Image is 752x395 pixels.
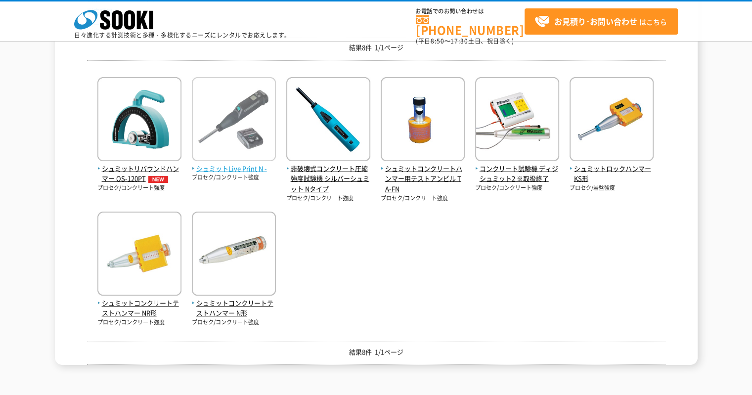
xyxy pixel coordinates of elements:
[192,153,276,174] a: シュミットLive Print N -
[192,164,276,174] span: シュミットLive Print N -
[192,77,276,164] img: -
[97,288,181,318] a: シュミットコンクリートテストハンマー NR形
[431,37,444,45] span: 8:50
[475,164,559,184] span: コンクリート試験機 ディジシュミット2 ※取扱終了
[286,153,370,194] a: 非破壊式コンクリート圧縮強度試験機 シルバーシュミット Nタイプ
[416,8,525,14] span: お電話でのお問い合わせは
[381,153,465,194] a: シュミットコンクリートハンマー用テストアンビル TA-FN
[192,174,276,182] p: プロセク/コンクリート強度
[97,153,181,184] a: シュミットリバウンドハンマー OS-120PTNEW
[286,77,370,164] img: シルバーシュミット Nタイプ
[192,298,276,319] span: シュミットコンクリートテストハンマー N形
[381,164,465,194] span: シュミットコンクリートハンマー用テストアンビル TA-FN
[97,164,181,184] span: シュミットリバウンドハンマー OS-120PT
[192,212,276,298] img: N形
[87,347,665,357] p: 結果8件 1/1ページ
[570,77,654,164] img: KS形
[286,194,370,203] p: プロセク/コンクリート強度
[192,288,276,318] a: シュミットコンクリートテストハンマー N形
[97,318,181,327] p: プロセク/コンクリート強度
[525,8,678,35] a: お見積り･お問い合わせはこちら
[416,15,525,36] a: [PHONE_NUMBER]
[554,15,637,27] strong: お見積り･お問い合わせ
[97,77,181,164] img: OS-120PT
[381,194,465,203] p: プロセク/コンクリート強度
[570,184,654,192] p: プロセク/岩盤強度
[74,32,291,38] p: 日々進化する計測技術と多種・多様化するニーズにレンタルでお応えします。
[192,318,276,327] p: プロセク/コンクリート強度
[97,298,181,319] span: シュミットコンクリートテストハンマー NR形
[570,153,654,184] a: シュミットロックハンマー KS形
[286,164,370,194] span: 非破壊式コンクリート圧縮強度試験機 シルバーシュミット Nタイプ
[97,212,181,298] img: NR形
[146,176,171,183] img: NEW
[416,37,514,45] span: (平日 ～ 土日、祝日除く)
[475,153,559,184] a: コンクリート試験機 ディジシュミット2 ※取扱終了
[475,77,559,164] img: ディジシュミット2 ※取扱終了
[381,77,465,164] img: TA-FN
[475,184,559,192] p: プロセク/コンクリート強度
[97,184,181,192] p: プロセク/コンクリート強度
[534,14,667,29] span: はこちら
[450,37,468,45] span: 17:30
[570,164,654,184] span: シュミットロックハンマー KS形
[87,43,665,53] p: 結果8件 1/1ページ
